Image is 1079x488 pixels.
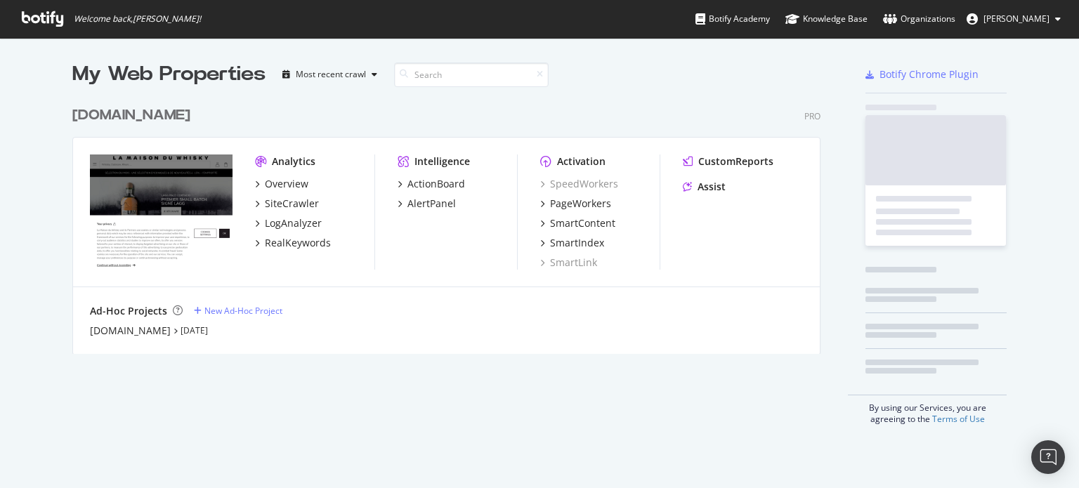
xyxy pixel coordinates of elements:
a: PageWorkers [540,197,611,211]
div: Activation [557,154,606,169]
div: grid [72,88,832,354]
a: ActionBoard [398,177,465,191]
a: SmartLink [540,256,597,270]
button: [PERSON_NAME] [955,8,1072,30]
div: LogAnalyzer [265,216,322,230]
button: Most recent crawl [277,63,383,86]
div: Botify Academy [695,12,770,26]
div: Botify Chrome Plugin [879,67,979,81]
a: AlertPanel [398,197,456,211]
div: Ad-Hoc Projects [90,304,167,318]
a: [DOMAIN_NAME] [90,324,171,338]
a: RealKeywords [255,236,331,250]
div: Overview [265,177,308,191]
a: Botify Chrome Plugin [865,67,979,81]
a: SmartIndex [540,236,604,250]
div: AlertPanel [407,197,456,211]
div: CustomReports [698,154,773,169]
div: My Web Properties [72,60,266,88]
div: New Ad-Hoc Project [204,305,282,317]
div: Assist [698,180,726,194]
div: PageWorkers [550,197,611,211]
a: CustomReports [683,154,773,169]
div: [DOMAIN_NAME] [72,105,190,126]
div: Analytics [272,154,315,169]
a: New Ad-Hoc Project [194,305,282,317]
a: [DATE] [181,324,208,336]
div: Intelligence [414,154,470,169]
a: [DOMAIN_NAME] [72,105,196,126]
div: ActionBoard [407,177,465,191]
a: SiteCrawler [255,197,319,211]
a: Terms of Use [932,413,985,425]
input: Search [394,62,549,87]
span: Quentin JEZEQUEL [983,13,1049,25]
a: Assist [683,180,726,194]
span: Welcome back, [PERSON_NAME] ! [74,13,201,25]
div: SiteCrawler [265,197,319,211]
div: Organizations [883,12,955,26]
div: Pro [804,110,820,122]
a: Overview [255,177,308,191]
div: By using our Services, you are agreeing to the [848,395,1007,425]
div: Open Intercom Messenger [1031,440,1065,474]
div: SmartContent [550,216,615,230]
a: SpeedWorkers [540,177,618,191]
div: Most recent crawl [296,70,366,79]
a: SmartContent [540,216,615,230]
div: Knowledge Base [785,12,868,26]
div: SmartIndex [550,236,604,250]
div: RealKeywords [265,236,331,250]
img: whisky.fr [90,154,233,268]
a: LogAnalyzer [255,216,322,230]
